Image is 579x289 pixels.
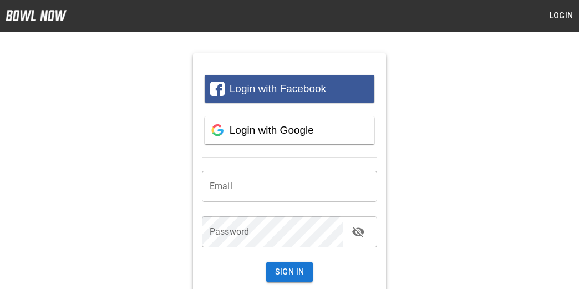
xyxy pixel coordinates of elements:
[347,221,369,243] button: toggle password visibility
[230,124,314,136] span: Login with Google
[266,262,313,282] button: Sign In
[6,10,67,21] img: logo
[205,75,374,103] button: Login with Facebook
[205,116,374,144] button: Login with Google
[544,6,579,26] button: Login
[230,83,326,94] span: Login with Facebook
